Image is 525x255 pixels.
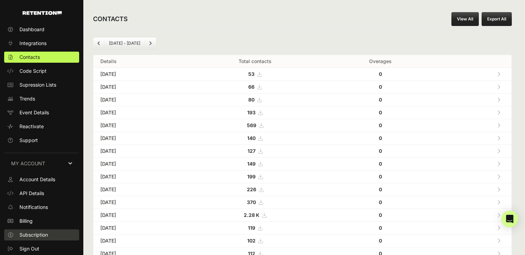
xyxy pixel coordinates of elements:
[244,212,266,218] a: 2.28 K
[248,97,255,103] strong: 80
[93,55,184,68] th: Details
[4,153,79,174] a: MY ACCOUNT
[247,174,256,179] strong: 199
[247,109,262,115] a: 193
[247,186,263,192] a: 226
[93,145,184,158] td: [DATE]
[93,81,184,94] td: [DATE]
[379,212,382,218] strong: 0
[93,235,184,247] td: [DATE]
[19,54,40,61] span: Contacts
[93,94,184,106] td: [DATE]
[4,93,79,104] a: Trends
[247,199,256,205] strong: 370
[247,238,256,244] strong: 102
[19,95,35,102] span: Trends
[379,174,382,179] strong: 0
[248,71,255,77] strong: 53
[19,231,48,238] span: Subscription
[93,38,105,49] a: Previous
[4,174,79,185] a: Account Details
[248,97,261,103] a: 80
[93,106,184,119] td: [DATE]
[248,71,261,77] a: 53
[4,216,79,227] a: Billing
[248,84,255,90] strong: 66
[23,11,62,15] img: Retention.com
[93,158,184,170] td: [DATE]
[4,65,79,77] a: Code Script
[379,148,382,154] strong: 0
[379,71,382,77] strong: 0
[247,122,256,128] strong: 569
[105,41,144,46] li: [DATE] - [DATE]
[248,225,262,231] a: 119
[248,148,256,154] strong: 127
[11,160,45,167] span: MY ACCOUNT
[19,109,49,116] span: Event Details
[19,123,44,130] span: Reactivate
[379,109,382,115] strong: 0
[93,183,184,196] td: [DATE]
[93,196,184,209] td: [DATE]
[379,97,382,103] strong: 0
[4,107,79,118] a: Event Details
[247,238,262,244] a: 102
[248,84,261,90] a: 66
[247,135,256,141] strong: 140
[4,121,79,132] a: Reactivate
[4,52,79,63] a: Contacts
[248,225,255,231] strong: 119
[93,68,184,81] td: [DATE]
[379,135,382,141] strong: 0
[379,161,382,167] strong: 0
[93,119,184,132] td: [DATE]
[19,26,44,33] span: Dashboard
[379,199,382,205] strong: 0
[19,81,56,88] span: Supression Lists
[451,12,479,26] a: View All
[19,245,39,252] span: Sign Out
[325,55,435,68] th: Overages
[4,243,79,254] a: Sign Out
[379,225,382,231] strong: 0
[482,12,512,26] button: Export All
[19,218,33,225] span: Billing
[379,238,382,244] strong: 0
[247,135,262,141] a: 140
[19,68,47,74] span: Code Script
[247,161,256,167] strong: 149
[93,132,184,145] td: [DATE]
[93,222,184,235] td: [DATE]
[379,122,382,128] strong: 0
[4,24,79,35] a: Dashboard
[93,14,128,24] h2: CONTACTS
[93,170,184,183] td: [DATE]
[4,229,79,240] a: Subscription
[248,148,262,154] a: 127
[379,186,382,192] strong: 0
[4,38,79,49] a: Integrations
[145,38,156,49] a: Next
[19,190,44,197] span: API Details
[19,204,48,211] span: Notifications
[19,176,55,183] span: Account Details
[247,174,262,179] a: 199
[247,199,263,205] a: 370
[4,202,79,213] a: Notifications
[247,161,262,167] a: 149
[19,137,38,144] span: Support
[4,135,79,146] a: Support
[247,186,256,192] strong: 226
[184,55,325,68] th: Total contacts
[4,79,79,90] a: Supression Lists
[247,109,256,115] strong: 193
[247,122,263,128] a: 569
[19,40,47,47] span: Integrations
[501,211,518,227] div: Open Intercom Messenger
[93,209,184,222] td: [DATE]
[244,212,259,218] strong: 2.28 K
[4,188,79,199] a: API Details
[379,84,382,90] strong: 0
